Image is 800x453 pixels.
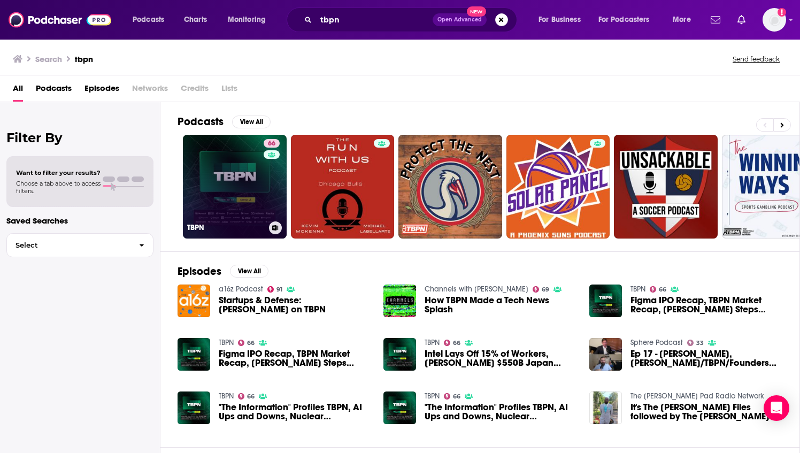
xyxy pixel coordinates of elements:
[425,296,576,314] a: How TBPN Made a Tech News Splash
[178,285,210,317] img: Startups & Defense: Katherine Boyle on TBPN
[178,115,271,128] a: PodcastsView All
[6,233,153,257] button: Select
[268,139,275,149] span: 66
[183,135,287,239] a: 66TBPN
[453,341,460,345] span: 66
[228,12,266,27] span: Monitoring
[589,391,622,424] img: It's The Donelson Files followed by The Batchelor Pad Show on TBPN
[630,391,764,401] a: The Batchelor Pad Radio Network
[178,338,210,371] img: Figma IPO Recap, TBPN Market Recap, Ray Dalio Steps Down From Bridgewater, Coinbase Earnings Upda...
[219,349,371,367] a: Figma IPO Recap, TBPN Market Recap, Ray Dalio Steps Down From Bridgewater, Coinbase Earnings Upda...
[453,394,460,399] span: 66
[6,216,153,226] p: Saved Searches
[630,349,782,367] span: Ep 17 - [PERSON_NAME], [PERSON_NAME]/TBPN/Founders Fund - The Insane State of [MEDICAL_DATA] Regu...
[531,11,594,28] button: open menu
[630,285,645,294] a: TBPN
[181,80,209,102] span: Credits
[383,285,416,317] a: How TBPN Made a Tech News Splash
[16,180,101,195] span: Choose a tab above to access filters.
[687,340,704,346] a: 33
[232,116,271,128] button: View All
[589,285,622,317] img: Figma IPO Recap, TBPN Market Recap, Ray Dalio Steps Down From Bridgewater, Coinbase Earnings Upda...
[630,338,683,347] a: Sphere Podcast
[238,393,255,400] a: 66
[264,139,280,148] a: 66
[630,403,782,421] span: It's The [PERSON_NAME] Files followed by The [PERSON_NAME] Pad Show on TBPN
[542,287,549,292] span: 69
[696,341,704,345] span: 33
[673,12,691,27] span: More
[187,223,265,232] h3: TBPN
[444,393,461,400] a: 66
[467,6,486,17] span: New
[13,80,23,102] a: All
[425,391,440,401] a: TBPN
[778,8,786,17] svg: Add a profile image
[219,403,371,421] span: "The Information" Profiles TBPN, AI Ups and Downs, Nuclear Regulation | [PERSON_NAME], [PERSON_NA...
[706,11,725,29] a: Show notifications dropdown
[630,349,782,367] a: Ep 17 - John Coogan, Lucy/TBPN/Founders Fund - The Insane State of Nicotine Regulation in the US
[177,11,213,28] a: Charts
[178,265,268,278] a: EpisodesView All
[36,80,72,102] a: Podcasts
[316,11,433,28] input: Search podcasts, credits, & more...
[763,8,786,32] img: User Profile
[221,80,237,102] span: Lists
[35,54,62,64] h3: Search
[444,340,461,346] a: 66
[238,340,255,346] a: 66
[589,338,622,371] img: Ep 17 - John Coogan, Lucy/TBPN/Founders Fund - The Insane State of Nicotine Regulation in the US
[220,11,280,28] button: open menu
[7,242,130,249] span: Select
[425,403,576,421] a: "The Information" Profiles TBPN, AI Ups and Downs, Nuclear Regulation | Zach Weinberg, Leigh Mari...
[425,338,440,347] a: TBPN
[132,80,168,102] span: Networks
[75,54,93,64] h3: tbpn
[267,286,283,293] a: 91
[16,169,101,176] span: Want to filter your results?
[598,12,650,27] span: For Podcasters
[425,403,576,421] span: "The Information" Profiles TBPN, AI Ups and Downs, Nuclear Regulation | [PERSON_NAME], [PERSON_NA...
[433,13,487,26] button: Open AdvancedNew
[9,10,111,30] img: Podchaser - Follow, Share and Rate Podcasts
[6,130,153,145] h2: Filter By
[383,391,416,424] img: "The Information" Profiles TBPN, AI Ups and Downs, Nuclear Regulation | Zach Weinberg, Leigh Mari...
[437,17,482,22] span: Open Advanced
[219,296,371,314] a: Startups & Defense: Katherine Boyle on TBPN
[383,338,416,371] img: Intel Lays Off 15% of Workers, Trump's $550B Japan Investment, Hulk Hogan's Legacy | Live TBPN Ta...
[125,11,178,28] button: open menu
[178,265,221,278] h2: Episodes
[425,349,576,367] span: Intel Lays Off 15% of Workers, [PERSON_NAME] $550B Japan Investment, [PERSON_NAME] Legacy | Live ...
[178,391,210,424] img: "The Information" Profiles TBPN, AI Ups and Downs, Nuclear Regulation | Zach Weinberg, Leigh Mari...
[763,8,786,32] button: Show profile menu
[665,11,704,28] button: open menu
[84,80,119,102] a: Episodes
[247,341,255,345] span: 66
[425,285,528,294] a: Channels with Peter Kafka
[533,286,550,293] a: 69
[539,12,581,27] span: For Business
[763,8,786,32] span: Logged in as WE_Broadcast
[630,296,782,314] span: Figma IPO Recap, TBPN Market Recap, [PERSON_NAME] Steps Down From Bridgewater, Coinbase Earnings ...
[659,287,666,292] span: 66
[219,338,234,347] a: TBPN
[591,11,665,28] button: open menu
[184,12,207,27] span: Charts
[219,391,234,401] a: TBPN
[733,11,750,29] a: Show notifications dropdown
[219,285,263,294] a: a16z Podcast
[219,296,371,314] span: Startups & Defense: [PERSON_NAME] on TBPN
[219,349,371,367] span: Figma IPO Recap, TBPN Market Recap, [PERSON_NAME] Steps Down From Bridgewater, Coinbase Earnings ...
[247,394,255,399] span: 66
